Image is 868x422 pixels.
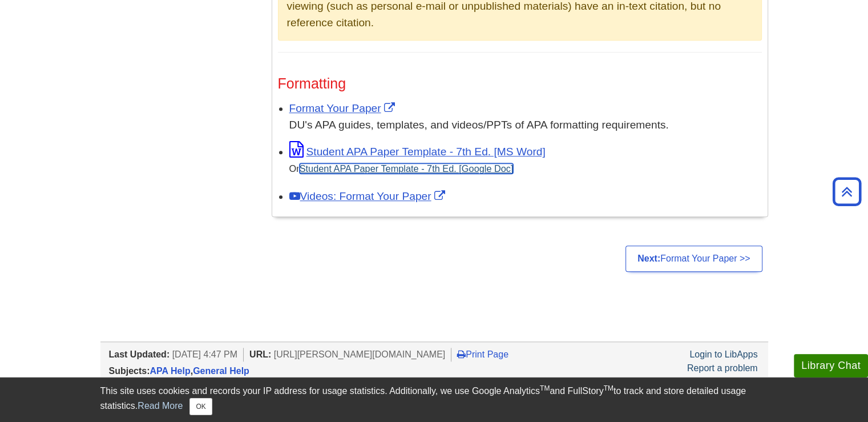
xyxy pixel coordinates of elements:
[109,349,170,359] span: Last Updated:
[289,163,514,174] small: Or
[829,184,865,199] a: Back to Top
[637,254,660,263] strong: Next:
[289,190,448,202] a: Link opens in new window
[109,366,150,376] span: Subjects:
[289,146,546,158] a: Link opens in new window
[687,363,758,373] a: Report a problem
[100,384,768,415] div: This site uses cookies and records your IP address for usage statistics. Additionally, we use Goo...
[289,102,398,114] a: Link opens in new window
[189,398,212,415] button: Close
[193,366,249,376] a: General Help
[625,246,762,272] a: Next:Format Your Paper >>
[150,366,191,376] a: APA Help
[540,384,550,392] sup: TM
[278,75,762,92] h3: Formatting
[457,349,508,359] a: Print Page
[689,349,757,359] a: Login to LibApps
[249,349,271,359] span: URL:
[150,366,249,376] span: ,
[794,354,868,377] button: Library Chat
[289,117,762,134] div: DU's APA guides, templates, and videos/PPTs of APA formatting requirements.
[604,384,613,392] sup: TM
[274,349,446,359] span: [URL][PERSON_NAME][DOMAIN_NAME]
[457,349,466,359] i: Print Page
[138,401,183,411] a: Read More
[172,349,237,359] span: [DATE] 4:47 PM
[300,163,514,174] a: Student APA Paper Template - 7th Ed. [Google Doc]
